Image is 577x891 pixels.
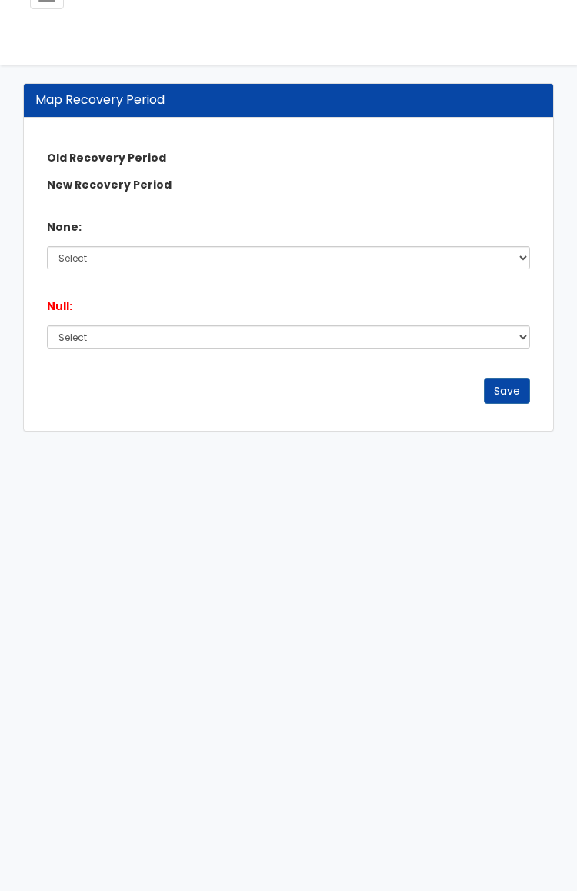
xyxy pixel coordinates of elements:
[35,92,542,109] div: Map Recovery Period
[47,177,172,192] b: New Recovery Period
[47,299,72,314] label: Null:
[484,378,530,404] button: Save
[47,219,82,235] label: None:
[47,150,166,165] b: Old Recovery Period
